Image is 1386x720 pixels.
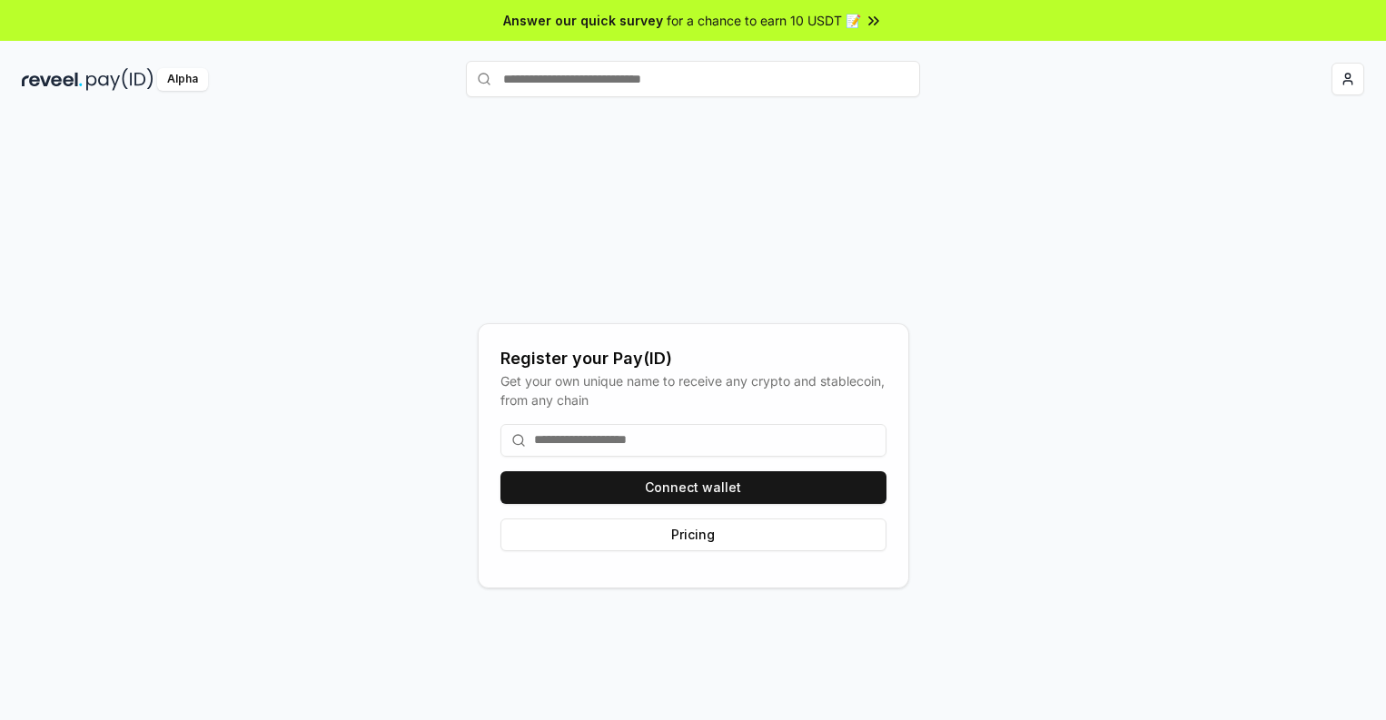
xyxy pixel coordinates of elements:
img: pay_id [86,68,153,91]
div: Alpha [157,68,208,91]
button: Connect wallet [500,471,886,504]
button: Pricing [500,518,886,551]
span: for a chance to earn 10 USDT 📝 [667,11,861,30]
img: reveel_dark [22,68,83,91]
span: Answer our quick survey [503,11,663,30]
div: Get your own unique name to receive any crypto and stablecoin, from any chain [500,371,886,409]
div: Register your Pay(ID) [500,346,886,371]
